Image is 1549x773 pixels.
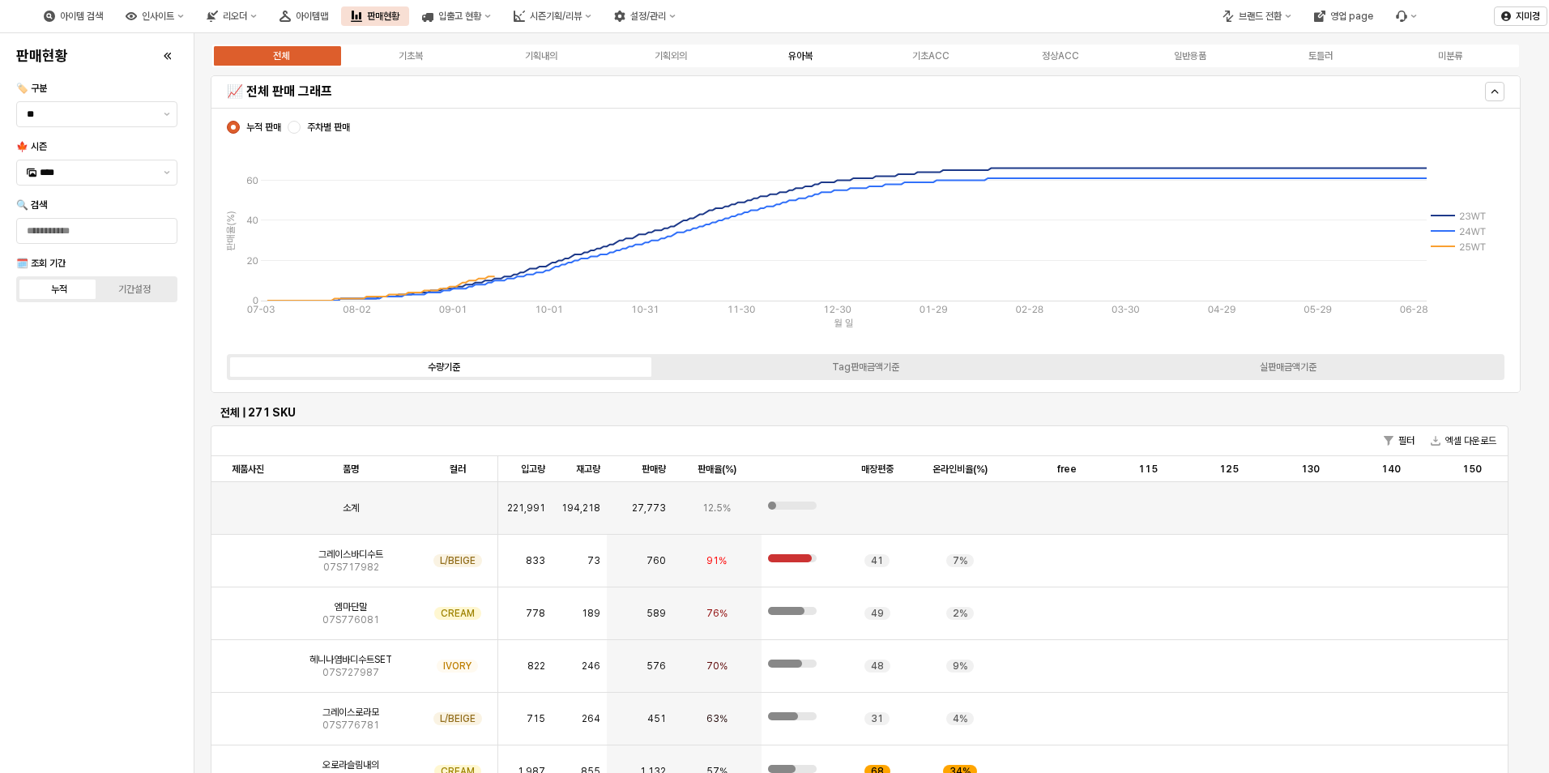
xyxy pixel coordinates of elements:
div: 미분류 [1438,50,1462,62]
div: 아이템 검색 [60,11,103,22]
span: 49 [871,607,884,620]
span: 715 [527,712,545,725]
span: 재고량 [576,463,600,476]
span: 194,218 [561,502,600,515]
span: 품명 [343,463,359,476]
label: 기간설정 [97,282,173,297]
label: 기획외의 [606,49,736,63]
h4: 판매현황 [16,48,68,64]
label: Tag판매금액기준 [655,360,1077,374]
button: 엑셀 다운로드 [1424,431,1503,451]
div: Tag판매금액기준 [832,361,899,373]
div: 인사이트 [142,11,174,22]
span: 그레이스로라모 [322,706,379,719]
span: 9% [953,660,967,673]
div: 브랜드 전환 [1213,6,1301,26]
div: 영업 page [1304,6,1383,26]
span: 07S727987 [322,666,379,679]
button: 인사이트 [116,6,194,26]
span: 115 [1138,463,1158,476]
label: 유아복 [736,49,865,63]
div: 유아복 [788,50,813,62]
span: 그레이스바디수트 [318,548,383,561]
span: 76% [706,607,728,620]
div: 정상ACC [1042,50,1079,62]
span: 07S776781 [322,719,379,732]
span: 🍁 시즌 [16,141,47,152]
div: 전체 [273,50,289,62]
label: 실판매금액기준 [1077,360,1499,374]
span: 41 [871,554,883,567]
span: 매장편중 [861,463,894,476]
div: 기초ACC [912,50,949,62]
span: 189 [582,607,600,620]
label: 기초ACC [865,49,995,63]
span: 70% [706,660,728,673]
label: 누적 [22,282,97,297]
div: 수량기준 [428,361,460,373]
span: 63% [706,712,728,725]
span: 150 [1462,463,1482,476]
span: 140 [1381,463,1401,476]
div: 기초복 [399,50,423,62]
button: 판매현황 [341,6,409,26]
label: 전체 [216,49,346,63]
span: 576 [646,660,666,673]
span: 판매량 [642,463,666,476]
button: 시즌기획/리뷰 [504,6,601,26]
button: 입출고 현황 [412,6,501,26]
span: 91% [706,554,727,567]
button: 제안 사항 표시 [157,160,177,185]
button: 아이템 검색 [34,6,113,26]
div: 리오더 [223,11,247,22]
span: 7% [953,554,967,567]
span: CREAM [441,607,475,620]
span: 소계 [343,502,359,515]
span: 778 [526,607,545,620]
span: 누적 판매 [246,121,281,134]
div: 아이템맵 [296,11,328,22]
span: 판매율(%) [698,463,736,476]
label: 토들러 [1255,49,1385,63]
span: 246 [582,660,600,673]
button: 지미경 [1494,6,1547,26]
label: 정상ACC [996,49,1125,63]
span: L/BEIGE [440,712,476,725]
label: 일반용품 [1125,49,1255,63]
label: 기획내의 [476,49,606,63]
span: 🗓️ 조회 기간 [16,258,66,269]
span: 451 [647,712,666,725]
span: 130 [1301,463,1320,476]
span: 12.5% [702,502,731,515]
div: 누적 [51,284,67,295]
div: 브랜드 전환 [1239,11,1282,22]
button: 설정/관리 [604,6,685,26]
span: IVORY [443,660,472,673]
span: 헤니나염바디수트SET [309,653,392,666]
span: 221,991 [507,502,545,515]
h6: 전체 | 271 SKU [220,405,1499,420]
span: L/BEIGE [440,554,476,567]
span: 31 [871,712,883,725]
button: 리오더 [197,6,267,26]
span: free [1057,463,1077,476]
div: 기간설정 [118,284,151,295]
label: 미분류 [1385,49,1515,63]
span: 2% [953,607,967,620]
div: 기획내의 [525,50,557,62]
span: 07S717982 [323,561,379,574]
span: 🏷️ 구분 [16,83,47,94]
span: 오로라슬림내의 [322,758,379,771]
span: 73 [587,554,600,567]
span: 주차별 판매 [307,121,350,134]
button: 필터 [1377,431,1421,451]
span: 07S776081 [322,613,379,626]
button: 아이템맵 [270,6,338,26]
